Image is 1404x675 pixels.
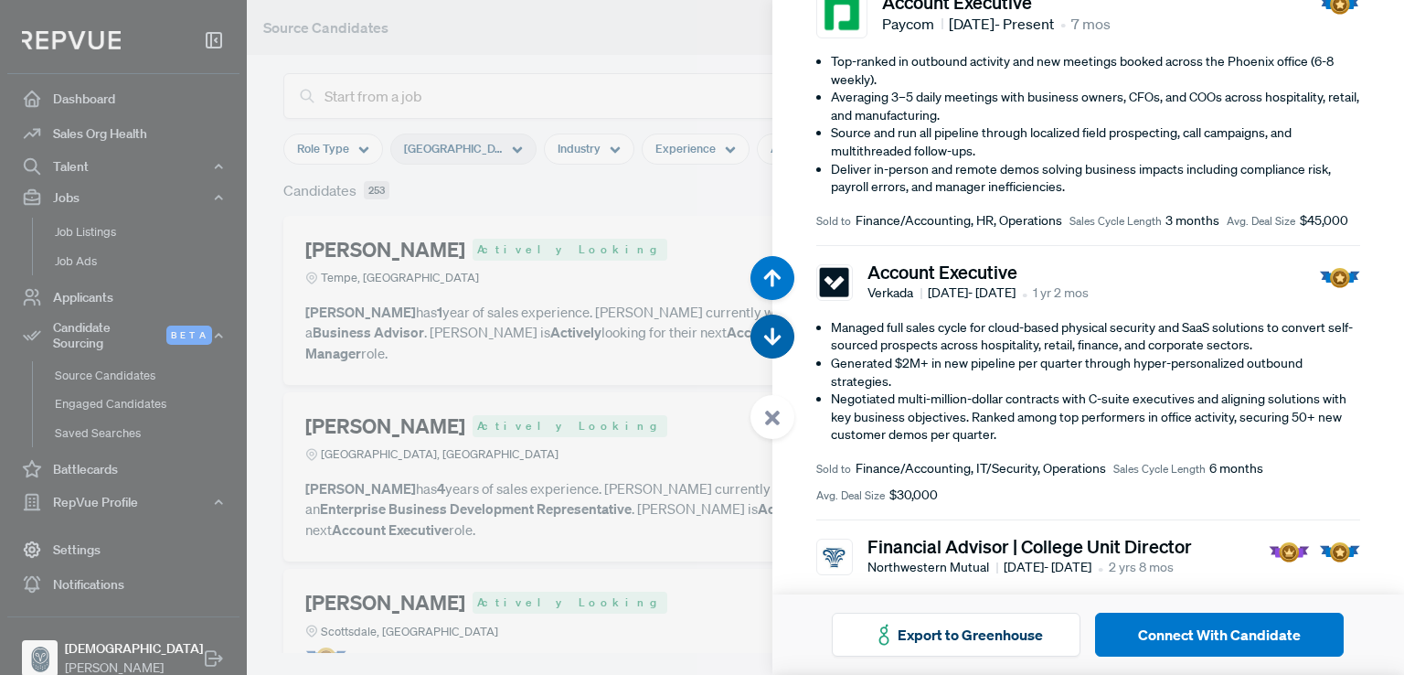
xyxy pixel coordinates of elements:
img: Quota Badge [1319,268,1360,288]
li: Source and run all pipeline through localized field prospecting, call campaigns, and multithreade... [831,124,1360,160]
img: Verkada [819,267,849,297]
article: • [1022,283,1027,305]
img: President Badge [1269,542,1310,562]
span: Northwestern Mutual [867,558,998,577]
button: Connect With Candidate [1095,613,1344,657]
span: Avg. Deal Size [816,487,885,504]
span: Sales Cycle Length [1069,213,1162,230]
h5: Account Executive [867,261,1089,283]
article: • [1060,13,1066,35]
li: Managed full sales cycle for cloud-based physical security and SaaS solutions to convert self-sou... [831,319,1360,355]
img: Quota Badge [1319,542,1360,562]
span: 2 yrs 8 mos [1109,558,1174,577]
span: 1 yr 2 mos [1033,284,1089,303]
span: Finance/Accounting, HR, Operations [856,211,1062,230]
span: [DATE] - [DATE] [1004,558,1091,577]
span: Sales Cycle Length [1113,461,1206,477]
li: Negotiated multi-million-dollar contracts with C-suite executives and aligning solutions with key... [831,391,1360,445]
article: • [1098,557,1103,579]
span: 3 months [1165,211,1219,230]
li: Top-ranked in outbound activity and new meetings booked across the Phoenix office (6-8 weekly). [831,53,1360,89]
span: Sold to [816,213,851,230]
span: [DATE] - [DATE] [928,284,1016,303]
span: [DATE] - Present [949,13,1054,35]
span: Verkada [867,284,922,303]
h5: Financial Advisor | College Unit Director [867,535,1192,557]
span: 7 mos [1071,13,1111,35]
li: Averaging 3–5 daily meetings with business owners, CFOs, and COOs across hospitality, retail, and... [831,89,1360,124]
li: Generated $2M+ in new pipeline per quarter through hyper-personalized outbound strategies. [831,355,1360,391]
span: Finance/Accounting, IT/Security, Operations [856,459,1106,478]
button: Export to Greenhouse [832,613,1080,657]
span: Avg. Deal Size [1227,213,1295,230]
span: $30,000 [889,486,938,505]
span: Sold to [816,461,851,477]
span: Paycom [882,13,943,35]
li: Built and scaled a 100+ client portfolio from scratch through cold outreach, referrals, and digit... [831,594,1360,629]
span: 6 months [1209,459,1263,478]
span: $45,000 [1300,211,1348,230]
li: Deliver in-person and remote demos solving business impacts including compliance risk, payroll er... [831,161,1360,197]
img: Northwestern Mutual [819,541,849,572]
